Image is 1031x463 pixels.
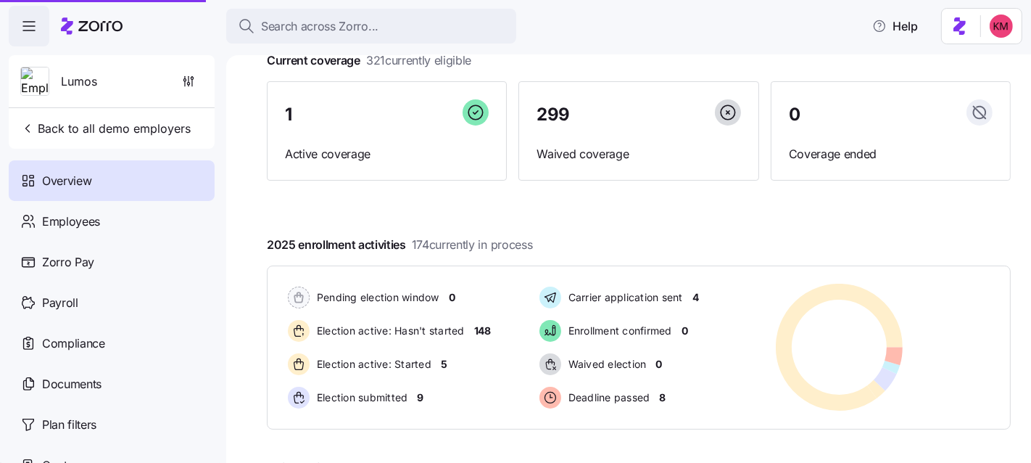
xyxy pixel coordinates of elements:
[9,364,215,404] a: Documents
[412,236,533,254] span: 174 currently in process
[449,290,455,305] span: 0
[312,390,408,405] span: Election submitted
[42,416,96,434] span: Plan filters
[42,213,100,231] span: Employees
[312,357,431,372] span: Election active: Started
[366,52,471,70] span: 321 currently eligible
[267,236,532,254] span: 2025 enrollment activities
[42,253,94,271] span: Zorro Pay
[42,294,78,312] span: Payroll
[285,106,292,123] span: 1
[9,323,215,364] a: Compliance
[261,17,378,36] span: Search across Zorro...
[659,390,666,405] span: 8
[474,324,491,338] span: 148
[42,172,91,190] span: Overview
[61,73,97,91] span: Lumos
[789,145,993,163] span: Coverage ended
[9,242,215,282] a: Zorro Pay
[564,324,672,338] span: Enrollment confirmed
[564,357,647,372] span: Waived election
[21,67,49,97] img: Employer logo
[9,201,215,242] a: Employees
[267,52,471,70] span: Current coverage
[441,357,447,372] span: 5
[226,9,516,44] button: Search across Zorro...
[42,375,102,393] span: Documents
[42,335,105,353] span: Compliance
[285,145,489,163] span: Active coverage
[9,282,215,323] a: Payroll
[537,145,740,163] span: Waived coverage
[312,290,439,305] span: Pending election window
[682,324,688,338] span: 0
[564,390,650,405] span: Deadline passed
[872,17,918,35] span: Help
[15,114,196,143] button: Back to all demo employers
[655,357,662,372] span: 0
[9,160,215,201] a: Overview
[990,15,1013,38] img: 8fbd33f679504da1795a6676107ffb9e
[9,404,215,445] a: Plan filters
[789,106,800,123] span: 0
[537,106,570,123] span: 299
[692,290,699,305] span: 4
[20,120,191,137] span: Back to all demo employers
[861,12,929,41] button: Help
[312,324,465,338] span: Election active: Hasn't started
[564,290,683,305] span: Carrier application sent
[418,390,424,405] span: 9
